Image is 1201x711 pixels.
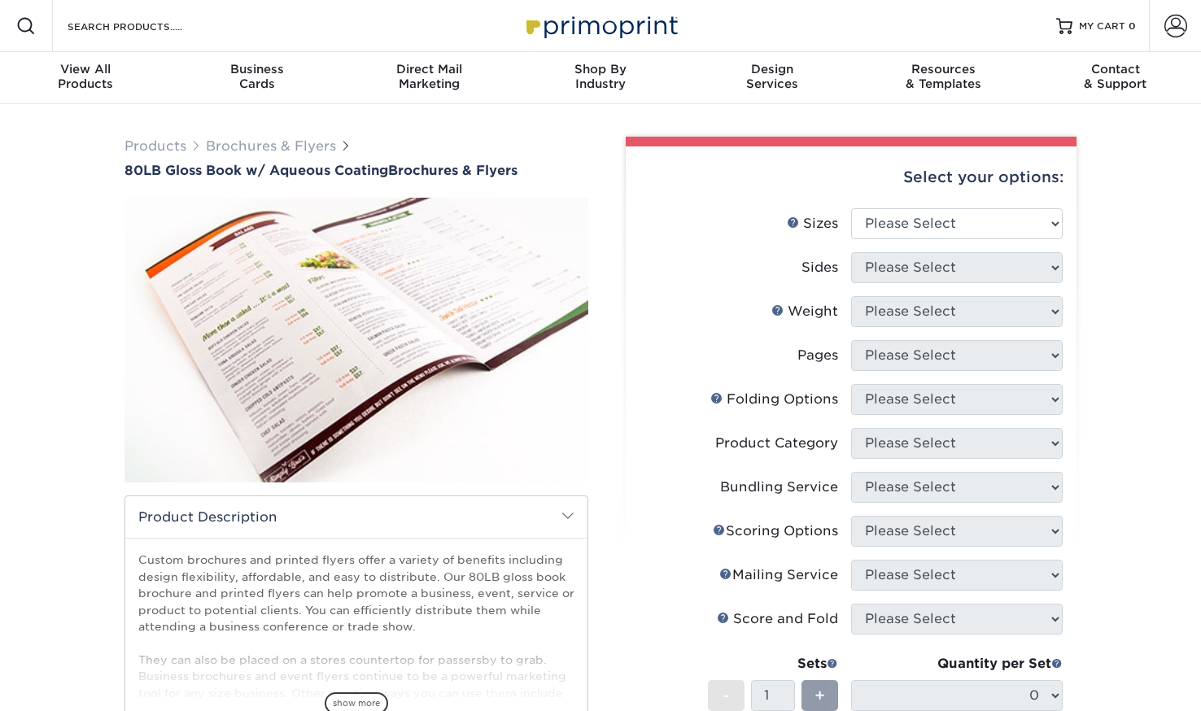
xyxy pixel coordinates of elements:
div: & Support [1029,62,1201,91]
span: MY CART [1079,20,1125,33]
div: Sizes [787,214,838,233]
span: 0 [1129,20,1136,32]
span: 80LB Gloss Book w/ Aqueous Coating [124,163,388,178]
div: Marketing [343,62,515,91]
a: Products [124,138,186,154]
img: Primoprint [519,8,682,43]
input: SEARCH PRODUCTS..... [66,16,225,36]
div: Mailing Service [719,565,838,585]
div: Score and Fold [717,609,838,629]
a: Shop ByIndustry [515,52,687,104]
span: Shop By [515,62,687,76]
div: Product Category [715,434,838,453]
a: Brochures & Flyers [206,138,336,154]
div: Sides [801,258,838,277]
span: Contact [1029,62,1201,76]
div: Scoring Options [713,521,838,541]
a: DesignServices [686,52,858,104]
div: Services [686,62,858,91]
span: - [723,683,730,708]
div: Quantity per Set [851,654,1063,674]
a: Resources& Templates [858,52,1029,104]
div: Sets [708,654,838,674]
h1: Brochures & Flyers [124,163,588,178]
h2: Product Description [125,496,587,538]
div: Pages [797,346,838,365]
a: Contact& Support [1029,52,1201,104]
div: Industry [515,62,687,91]
div: Cards [172,62,343,91]
div: Select your options: [639,146,1063,208]
a: BusinessCards [172,52,343,104]
img: 80LB Gloss Book<br/>w/ Aqueous Coating 01 [124,180,588,500]
span: Direct Mail [343,62,515,76]
div: Folding Options [710,390,838,409]
div: Weight [771,302,838,321]
span: Resources [858,62,1029,76]
span: + [814,683,825,708]
span: Design [686,62,858,76]
div: & Templates [858,62,1029,91]
a: Direct MailMarketing [343,52,515,104]
div: Bundling Service [720,478,838,497]
span: Business [172,62,343,76]
a: 80LB Gloss Book w/ Aqueous CoatingBrochures & Flyers [124,163,588,178]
